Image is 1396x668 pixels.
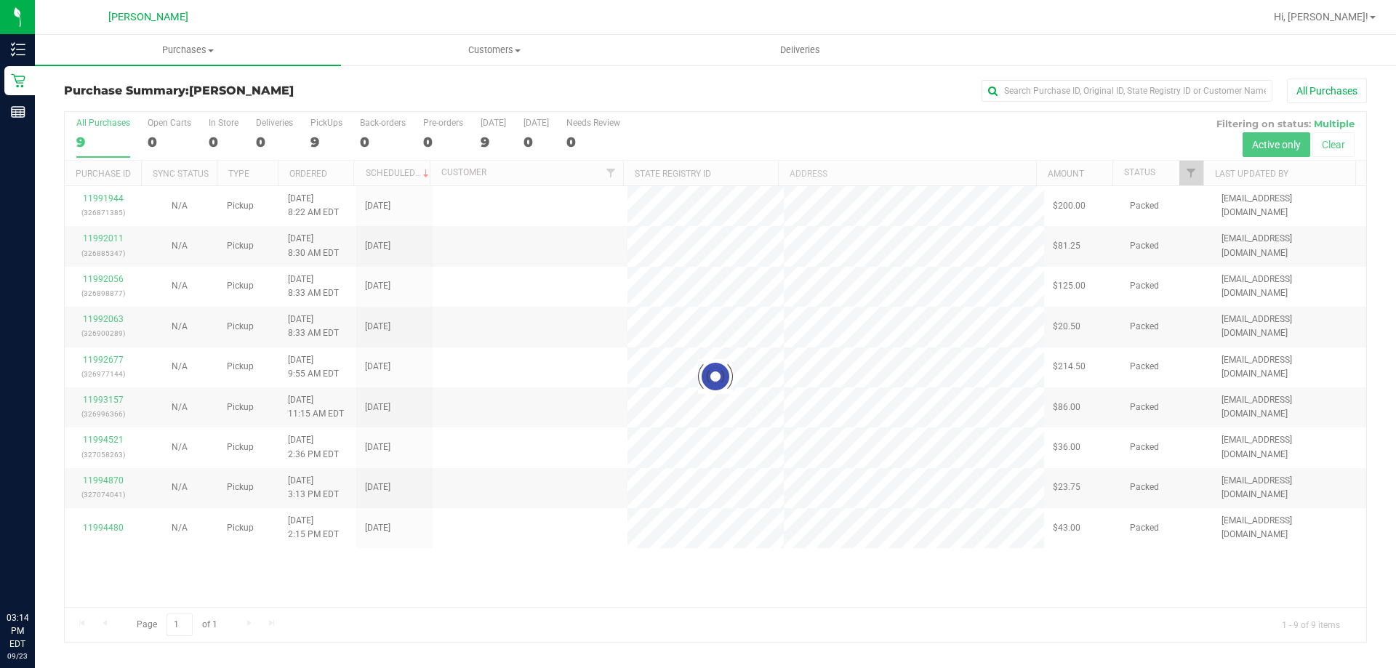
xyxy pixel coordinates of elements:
span: Customers [342,44,646,57]
h3: Purchase Summary: [64,84,498,97]
span: [PERSON_NAME] [189,84,294,97]
button: All Purchases [1287,79,1367,103]
inline-svg: Retail [11,73,25,88]
p: 09/23 [7,651,28,661]
a: Deliveries [647,35,953,65]
span: Deliveries [761,44,840,57]
a: Customers [341,35,647,65]
input: Search Purchase ID, Original ID, State Registry ID or Customer Name... [982,80,1272,102]
span: [PERSON_NAME] [108,11,188,23]
inline-svg: Reports [11,105,25,119]
span: Hi, [PERSON_NAME]! [1274,11,1368,23]
a: Purchases [35,35,341,65]
p: 03:14 PM EDT [7,611,28,651]
span: Purchases [35,44,341,57]
inline-svg: Inventory [11,42,25,57]
iframe: Resource center [15,552,58,595]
